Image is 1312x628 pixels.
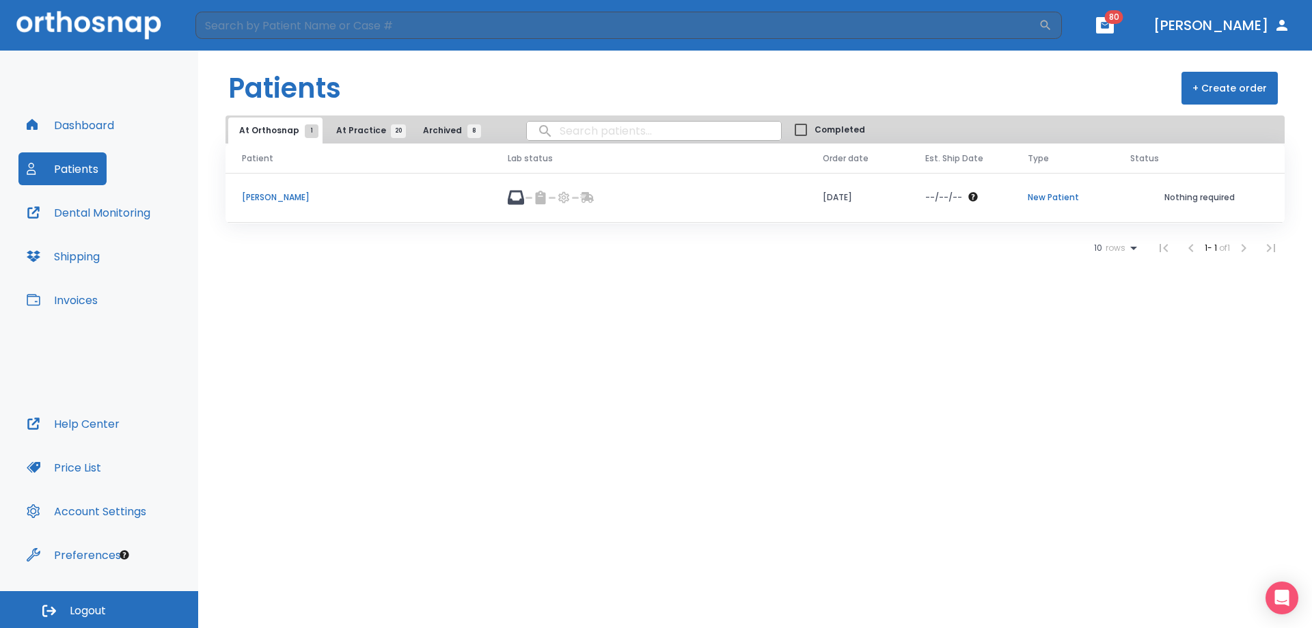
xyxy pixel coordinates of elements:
span: of 1 [1219,242,1230,254]
button: Account Settings [18,495,154,528]
p: New Patient [1028,191,1097,204]
span: 10 [1094,243,1102,253]
p: [PERSON_NAME] [242,191,475,204]
span: 1 - 1 [1205,242,1219,254]
button: + Create order [1181,72,1278,105]
span: 1 [305,124,318,138]
span: At Practice [336,124,398,137]
button: Preferences [18,538,129,571]
button: [PERSON_NAME] [1148,13,1296,38]
span: 8 [467,124,481,138]
span: Lab status [508,152,553,165]
div: Tooltip anchor [118,549,131,561]
p: --/--/-- [925,191,962,204]
button: Dental Monitoring [18,196,159,229]
button: Shipping [18,240,108,273]
button: Price List [18,451,109,484]
td: [DATE] [806,173,909,223]
span: Type [1028,152,1049,165]
div: Open Intercom Messenger [1266,582,1298,614]
span: Status [1130,152,1159,165]
input: search [527,118,781,144]
img: Orthosnap [16,11,161,39]
span: 20 [391,124,406,138]
span: Completed [815,124,865,136]
input: Search by Patient Name or Case # [195,12,1039,39]
button: Invoices [18,284,106,316]
span: Logout [70,603,106,618]
button: Patients [18,152,107,185]
p: Nothing required [1130,191,1268,204]
span: 80 [1105,10,1123,24]
h1: Patients [228,68,341,109]
span: rows [1102,243,1125,253]
div: The date will be available after approving treatment plan [925,191,995,204]
div: tabs [228,118,488,144]
span: At Orthosnap [239,124,312,137]
span: Est. Ship Date [925,152,983,165]
button: Help Center [18,407,128,440]
span: Patient [242,152,273,165]
span: Archived [423,124,474,137]
button: Dashboard [18,109,122,141]
span: Order date [823,152,869,165]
